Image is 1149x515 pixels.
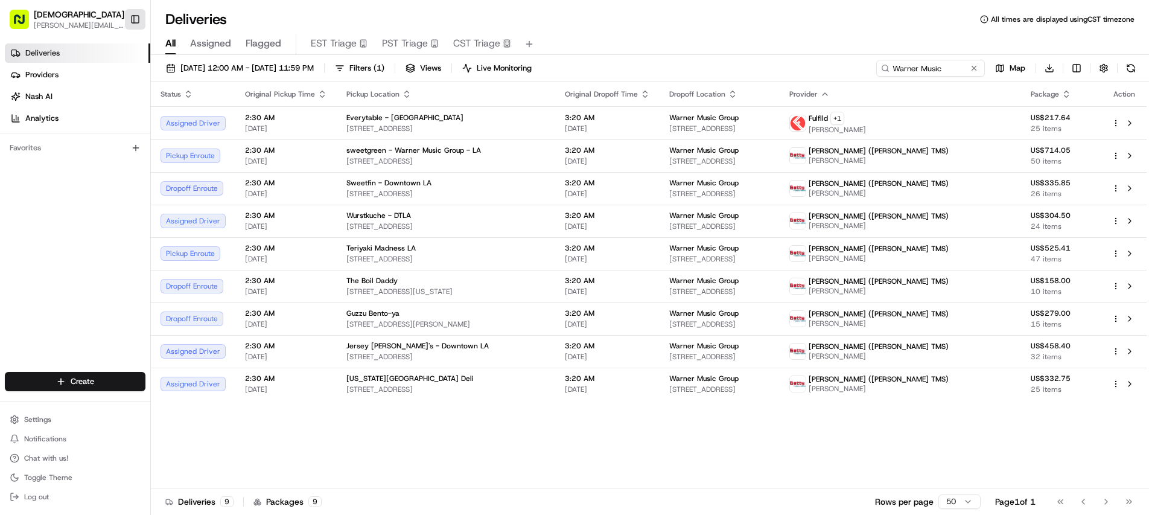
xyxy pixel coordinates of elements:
span: Everytable - [GEOGRAPHIC_DATA] [346,113,463,123]
span: US$158.00 [1031,276,1092,286]
span: [DATE] [245,124,327,133]
button: Log out [5,488,145,505]
span: Pylon [120,205,146,214]
span: [PERSON_NAME] [809,156,949,165]
span: [DATE] [565,254,650,264]
span: US$217.64 [1031,113,1092,123]
span: [PERSON_NAME][EMAIL_ADDRESS][DOMAIN_NAME] [34,21,124,30]
span: 50 items [1031,156,1092,166]
span: Fulflld [809,114,828,123]
input: Type to search [876,60,985,77]
span: Chat with us! [24,453,68,463]
span: [PERSON_NAME] [809,125,866,135]
span: PST Triage [382,36,428,51]
span: Wurstkuche - DTLA [346,211,411,220]
a: 💻API Documentation [97,170,199,192]
span: Knowledge Base [24,175,92,187]
span: 24 items [1031,222,1092,231]
span: Providers [25,69,59,80]
div: 💻 [102,176,112,186]
span: [PERSON_NAME] [809,254,949,263]
span: Provider [789,89,818,99]
span: 25 items [1031,385,1092,394]
span: [PERSON_NAME] ([PERSON_NAME] TMS) [809,244,949,254]
span: [STREET_ADDRESS] [669,385,770,394]
span: 2:30 AM [245,341,327,351]
span: [PERSON_NAME] ([PERSON_NAME] TMS) [809,179,949,188]
span: Original Pickup Time [245,89,315,99]
span: Guzzu Bento-ya [346,309,399,318]
span: The Boil Daddy [346,276,398,286]
span: Nash AI [25,91,53,102]
span: [PERSON_NAME] [809,319,949,328]
span: 3:20 AM [565,243,650,253]
span: Flagged [246,36,281,51]
p: Welcome 👋 [12,48,220,68]
span: [DATE] [245,254,327,264]
div: We're available if you need us! [41,127,153,137]
span: [DATE] [565,124,650,133]
span: [STREET_ADDRESS] [669,352,770,362]
span: [PERSON_NAME] [809,188,949,198]
span: Teriyaki Madness LA [346,243,416,253]
span: 25 items [1031,124,1092,133]
span: [US_STATE][GEOGRAPHIC_DATA] Deli [346,374,474,383]
div: Favorites [5,138,145,158]
img: betty.jpg [790,181,806,196]
span: 3:20 AM [565,341,650,351]
span: Assigned [190,36,231,51]
span: Filters [349,63,384,74]
span: sweetgreen - Warner Music Group - LA [346,146,481,155]
button: [DEMOGRAPHIC_DATA] [34,8,124,21]
a: Powered byPylon [85,204,146,214]
span: [STREET_ADDRESS] [346,352,546,362]
span: [DATE] [245,222,327,231]
span: 15 items [1031,319,1092,329]
a: Analytics [5,109,150,128]
span: 3:20 AM [565,276,650,286]
span: Toggle Theme [24,473,72,482]
span: 2:30 AM [245,211,327,220]
span: Analytics [25,113,59,124]
span: Package [1031,89,1059,99]
span: Warner Music Group [669,276,739,286]
span: [PERSON_NAME] ([PERSON_NAME] TMS) [809,146,949,156]
span: 2:30 AM [245,309,327,318]
span: US$335.85 [1031,178,1092,188]
span: [DATE] [565,156,650,166]
span: [STREET_ADDRESS] [346,222,546,231]
p: Rows per page [875,496,934,508]
span: [PERSON_NAME] ([PERSON_NAME] TMS) [809,277,949,286]
span: [STREET_ADDRESS] [669,287,770,296]
span: Create [71,376,94,387]
a: Deliveries [5,43,150,63]
div: Packages [253,496,322,508]
span: [STREET_ADDRESS] [669,189,770,199]
span: Warner Music Group [669,309,739,318]
img: 1736555255976-a54dd68f-1ca7-489b-9aae-adbdc363a1c4 [12,115,34,137]
img: betty.jpg [790,278,806,294]
span: Warner Music Group [669,178,739,188]
span: Warner Music Group [669,211,739,220]
div: Start new chat [41,115,198,127]
img: betty.jpg [790,311,806,327]
span: Notifications [24,434,66,444]
h1: Deliveries [165,10,227,29]
span: US$458.40 [1031,341,1092,351]
span: API Documentation [114,175,194,187]
span: 3:20 AM [565,211,650,220]
span: US$279.00 [1031,309,1092,318]
span: Deliveries [25,48,60,59]
div: 📗 [12,176,22,186]
span: [STREET_ADDRESS][US_STATE] [346,287,546,296]
img: Nash [12,12,36,36]
button: [DATE] 12:00 AM - [DATE] 11:59 PM [161,60,319,77]
span: EST Triage [311,36,357,51]
span: [DATE] [565,222,650,231]
span: CST Triage [453,36,500,51]
div: Page 1 of 1 [995,496,1036,508]
span: [STREET_ADDRESS] [346,254,546,264]
span: [DATE] [565,287,650,296]
img: betty.jpg [790,148,806,164]
span: [STREET_ADDRESS] [346,124,546,133]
